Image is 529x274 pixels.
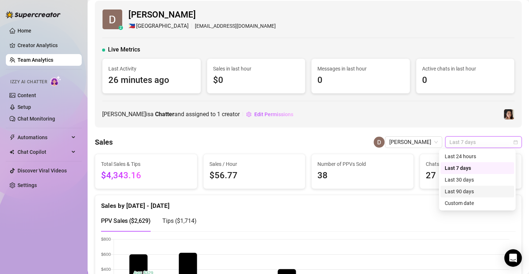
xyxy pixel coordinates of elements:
[445,164,510,172] div: Last 7 days
[101,169,191,183] span: $4,343.16
[504,249,522,267] div: Open Intercom Messenger
[18,132,69,143] span: Automations
[108,73,195,87] span: 26 minutes ago
[128,8,276,22] span: [PERSON_NAME]
[317,65,404,73] span: Messages in last hour
[101,195,516,211] div: Sales by [DATE] - [DATE]
[374,137,385,148] img: Daniel saye
[9,134,15,140] span: thunderbolt
[50,76,61,86] img: AI Chatter
[445,199,510,207] div: Custom date
[136,22,189,31] span: [GEOGRAPHIC_DATA]
[426,169,516,183] span: 27
[445,187,510,195] div: Last 90 days
[18,92,36,98] a: Content
[18,182,37,188] a: Settings
[513,140,518,144] span: calendar
[18,168,67,174] a: Discover Viral Videos
[155,111,174,118] b: Chatter
[445,176,510,184] div: Last 30 days
[108,65,195,73] span: Last Activity
[422,73,509,87] span: 0
[440,174,514,186] div: Last 30 days
[440,186,514,197] div: Last 90 days
[213,73,300,87] span: $0
[317,73,404,87] span: 0
[128,22,135,31] span: 🇵🇭
[101,217,151,224] span: PPV Sales ( $2,629 )
[254,111,293,117] span: Edit Permissions
[128,22,276,31] div: [EMAIL_ADDRESS][DOMAIN_NAME]
[389,137,438,148] span: Daniel saye
[422,65,509,73] span: Active chats in last hour
[102,110,240,119] span: [PERSON_NAME] is a and assigned to creator
[209,169,300,183] span: $56.77
[440,151,514,162] div: Last 24 hours
[18,116,55,122] a: Chat Monitoring
[10,79,47,85] span: Izzy AI Chatter
[95,137,113,147] h4: Sales
[103,9,122,29] img: Daniel saye
[9,149,14,155] img: Chat Copilot
[108,45,140,54] span: Live Metrics
[18,57,53,63] a: Team Analytics
[119,26,123,30] div: z
[449,137,517,148] span: Last 7 days
[213,65,300,73] span: Sales in last hour
[426,160,516,168] span: Chats with sales
[445,152,510,160] div: Last 24 hours
[18,28,31,34] a: Home
[246,109,294,120] button: Edit Permissions
[246,112,251,117] span: setting
[440,197,514,209] div: Custom date
[317,169,408,183] span: 38
[217,111,220,118] span: 1
[18,146,69,158] span: Chat Copilot
[440,162,514,174] div: Last 7 days
[209,160,300,168] span: Sales / Hour
[504,109,514,119] img: Luna
[18,104,31,110] a: Setup
[6,11,61,18] img: logo-BBDzfeDw.svg
[101,160,191,168] span: Total Sales & Tips
[162,217,197,224] span: Tips ( $1,714 )
[18,39,76,51] a: Creator Analytics
[317,160,408,168] span: Number of PPVs Sold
